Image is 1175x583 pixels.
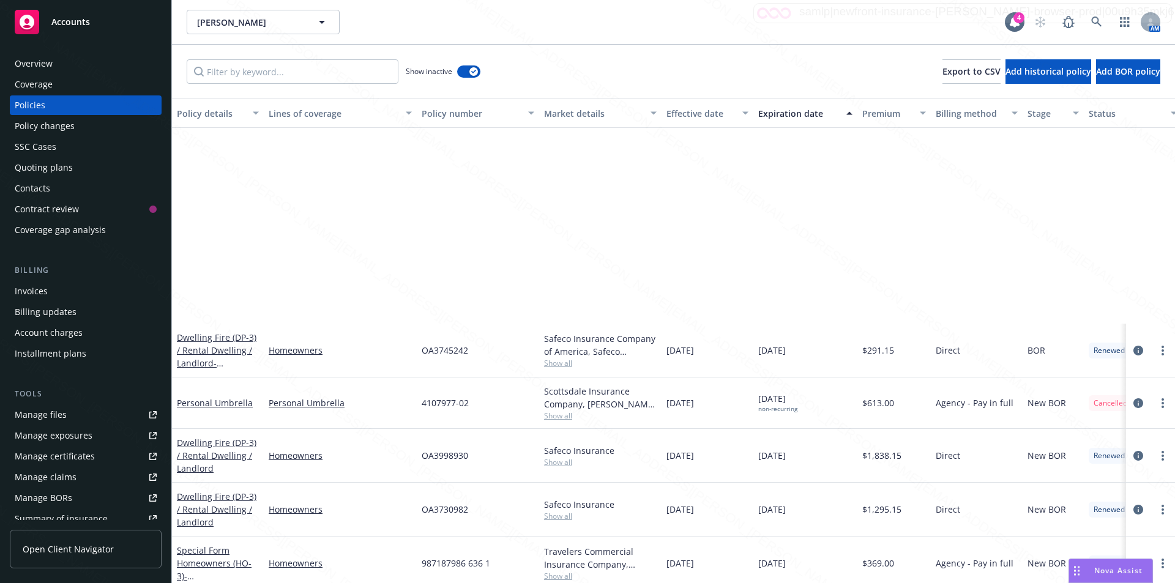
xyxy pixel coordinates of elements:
span: Show all [544,571,657,581]
div: Coverage [15,75,53,94]
a: Manage claims [10,467,162,487]
div: Account charges [15,323,83,343]
div: Contract review [15,199,79,219]
div: Coverage gap analysis [15,220,106,240]
a: Manage BORs [10,488,162,508]
div: Manage BORs [15,488,72,508]
a: Report a Bug [1056,10,1081,34]
button: Effective date [662,98,753,128]
span: Agency - Pay in full [936,557,1013,570]
span: Renewed [1094,345,1125,356]
a: Switch app [1113,10,1137,34]
span: [DATE] [758,392,797,413]
a: Manage exposures [10,426,162,445]
span: [DATE] [666,396,694,409]
button: Stage [1023,98,1084,128]
div: Expiration date [758,107,839,120]
a: circleInformation [1131,343,1146,358]
span: New BOR [1028,449,1066,462]
span: $1,295.15 [862,503,901,516]
a: Billing updates [10,302,162,322]
a: Personal Umbrella [269,396,412,409]
button: Add BOR policy [1096,59,1160,84]
div: Installment plans [15,344,86,363]
div: Billing updates [15,302,76,322]
span: [PERSON_NAME] [197,16,303,29]
div: Invoices [15,281,48,301]
a: Dwelling Fire (DP-3) / Rental Dwelling / Landlord [177,491,256,528]
a: circleInformation [1131,502,1146,517]
a: Search [1084,10,1109,34]
span: Direct [936,503,960,516]
span: Renewed [1094,504,1125,515]
div: Billing method [936,107,1004,120]
a: Policy changes [10,116,162,136]
a: Start snowing [1028,10,1053,34]
span: Direct [936,449,960,462]
button: Policy number [417,98,539,128]
button: Billing method [931,98,1023,128]
div: Lines of coverage [269,107,398,120]
div: Billing [10,264,162,277]
a: Policies [10,95,162,115]
span: [DATE] [666,344,694,357]
input: Filter by keyword... [187,59,398,84]
div: Contacts [15,179,50,198]
span: Show inactive [406,66,452,76]
a: Summary of insurance [10,509,162,529]
div: SSC Cases [15,137,56,157]
a: Dwelling Fire (DP-3) / Rental Dwelling / Landlord [177,332,256,395]
span: Show all [544,511,657,521]
span: BOR [1028,344,1045,357]
span: [DATE] [666,503,694,516]
a: Installment plans [10,344,162,363]
a: Homeowners [269,557,412,570]
span: 4107977-02 [422,396,469,409]
button: Premium [857,98,931,128]
span: New BOR [1028,557,1066,570]
span: Add BOR policy [1096,65,1160,77]
a: Manage certificates [10,447,162,466]
a: SSC Cases [10,137,162,157]
button: Policy details [172,98,264,128]
div: Policy number [422,107,521,120]
div: Quoting plans [15,158,73,177]
a: Homeowners [269,344,412,357]
div: Policy details [177,107,245,120]
span: [DATE] [666,557,694,570]
a: Accounts [10,5,162,39]
div: Travelers Commercial Insurance Company, Travelers Insurance [544,545,657,571]
button: Add historical policy [1005,59,1091,84]
a: Manage files [10,405,162,425]
span: $291.15 [862,344,894,357]
span: [DATE] [758,344,786,357]
button: Export to CSV [942,59,1001,84]
div: Manage exposures [15,426,92,445]
span: Renewed [1094,558,1125,569]
a: Coverage [10,75,162,94]
a: more [1155,502,1170,517]
span: Renewed [1094,450,1125,461]
a: Homeowners [269,449,412,462]
div: Manage files [15,405,67,425]
a: circleInformation [1131,556,1146,571]
div: Scottsdale Insurance Company, [PERSON_NAME] & [PERSON_NAME], Inc. [544,385,657,410]
span: [DATE] [666,449,694,462]
div: Safeco Insurance Company of America, Safeco Insurance [544,332,657,358]
button: Nova Assist [1069,559,1153,583]
a: more [1155,556,1170,571]
a: Coverage gap analysis [10,220,162,240]
span: Agency - Pay in full [936,396,1013,409]
span: OA3730982 [422,503,468,516]
span: Open Client Navigator [23,543,114,555]
div: Market details [544,107,643,120]
button: Lines of coverage [264,98,417,128]
a: Overview [10,54,162,73]
span: Accounts [51,17,90,27]
div: Summary of insurance [15,509,108,529]
span: Export to CSV [942,65,1001,77]
div: Safeco Insurance [544,444,657,457]
span: New BOR [1028,503,1066,516]
a: Contract review [10,199,162,219]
